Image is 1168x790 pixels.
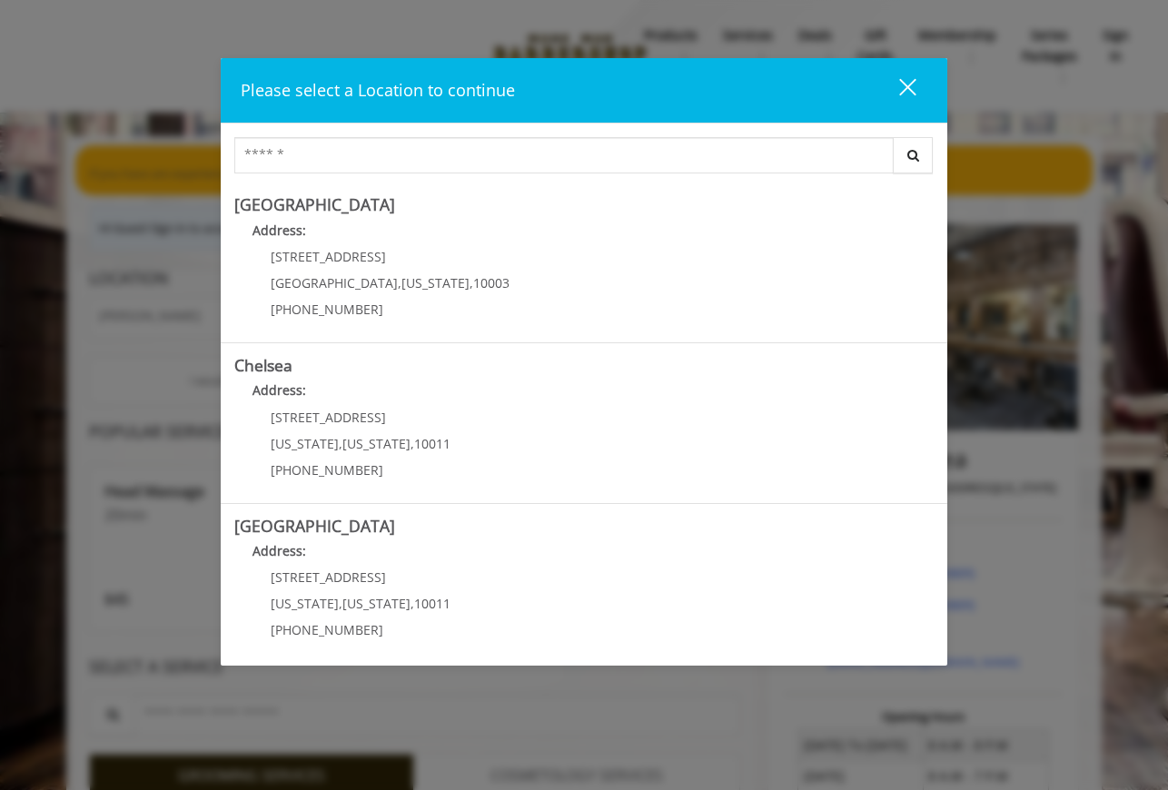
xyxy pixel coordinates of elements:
span: [US_STATE] [342,435,411,452]
span: , [339,595,342,612]
span: [PHONE_NUMBER] [271,461,383,479]
span: [US_STATE] [271,595,339,612]
span: [US_STATE] [342,595,411,612]
span: [STREET_ADDRESS] [271,248,386,265]
span: Please select a Location to continue [241,79,515,101]
b: Address: [252,222,306,239]
input: Search Center [234,137,894,173]
span: , [339,435,342,452]
span: [STREET_ADDRESS] [271,409,386,426]
div: close dialog [878,77,915,104]
b: [GEOGRAPHIC_DATA] [234,515,395,537]
span: [GEOGRAPHIC_DATA] [271,274,398,291]
span: 10003 [473,274,510,291]
button: close dialog [866,72,927,109]
i: Search button [903,149,924,162]
span: 10011 [414,595,450,612]
span: 10011 [414,435,450,452]
span: , [398,274,401,291]
span: , [470,274,473,291]
span: , [411,595,414,612]
div: Center Select [234,137,934,183]
span: [PHONE_NUMBER] [271,621,383,638]
b: Chelsea [234,354,292,376]
span: [US_STATE] [401,274,470,291]
b: Address: [252,542,306,559]
span: [PHONE_NUMBER] [271,301,383,318]
span: , [411,435,414,452]
span: [STREET_ADDRESS] [271,568,386,586]
span: [US_STATE] [271,435,339,452]
b: Address: [252,381,306,399]
b: [GEOGRAPHIC_DATA] [234,193,395,215]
